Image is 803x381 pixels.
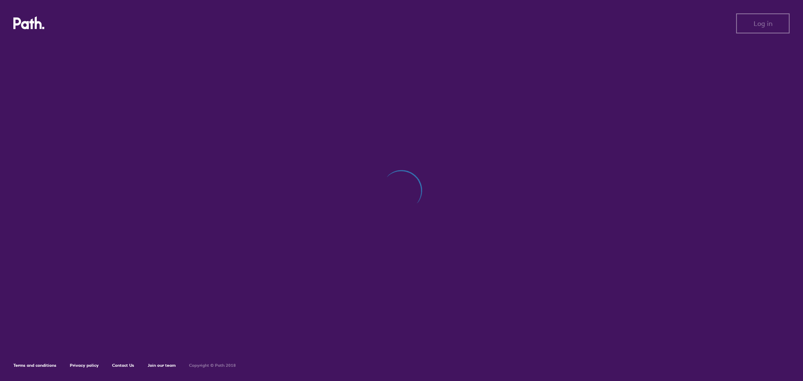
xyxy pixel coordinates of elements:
[112,363,134,368] a: Contact Us
[189,363,236,368] h6: Copyright © Path 2018
[70,363,99,368] a: Privacy policy
[13,363,56,368] a: Terms and conditions
[736,13,790,33] button: Log in
[148,363,176,368] a: Join our team
[754,20,772,27] span: Log in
